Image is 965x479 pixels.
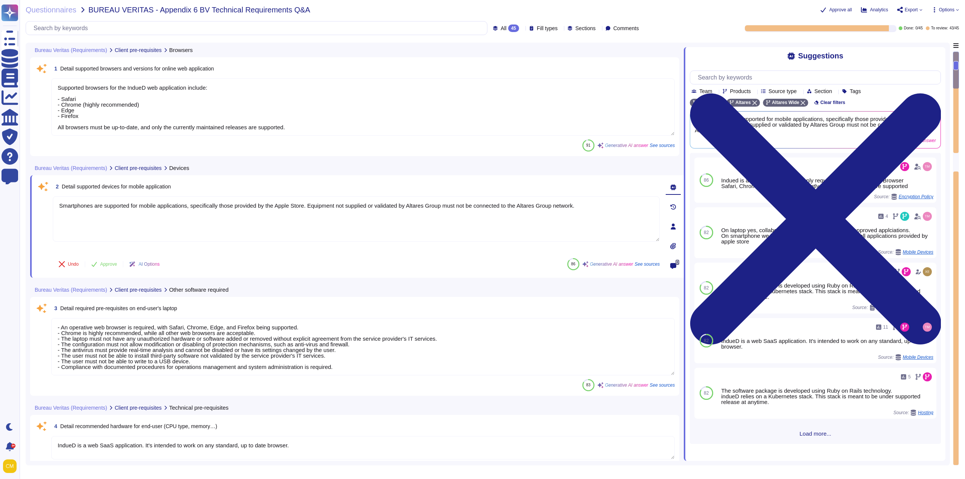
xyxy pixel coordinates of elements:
button: Undo [53,257,85,272]
span: Client pre-requisites [115,47,162,53]
span: Bureau Veritas (Requirements) [35,287,107,292]
span: 0 / 45 [915,26,922,30]
span: Done: [904,26,914,30]
span: Detail supported browsers and versions for online web application [60,66,214,72]
button: Analytics [861,7,888,13]
input: Search by keywords [694,71,940,84]
span: Detail required pre-requisites on end-user's laptop [60,305,177,311]
span: Comments [613,26,639,31]
input: Search by keywords [30,21,487,35]
button: Approve all [820,7,852,13]
span: 82 [704,338,709,343]
span: 83 [586,383,590,387]
span: 2 [53,184,59,189]
span: BUREAU VERITAS - Appendix 6 BV Technical Requirements Q&A [89,6,310,14]
span: Approve [100,262,117,266]
img: user [3,459,17,473]
span: Export [905,8,918,12]
span: Other software required [169,287,229,292]
span: 0 [675,260,680,265]
span: Bureau Veritas (Requirements) [35,165,107,171]
span: 82 [704,391,709,395]
button: user [2,458,22,474]
span: 86 [571,262,575,266]
span: 3 [51,306,57,311]
span: Bureau Veritas (Requirements) [35,405,107,410]
span: See sources [650,383,675,387]
span: Fill types [537,26,558,31]
span: See sources [635,262,660,266]
img: user [923,212,932,221]
span: Devices [169,165,189,171]
span: Generative AI answer [605,383,648,387]
span: Detail supported devices for mobile application [62,184,171,190]
span: Generative AI answer [605,143,648,148]
span: AI Options [138,262,159,266]
textarea: Supported browsers for the IndueD web application include: - Safari - Chrome (highly recommended)... [51,78,675,136]
span: Undo [68,262,79,266]
span: 1 [51,66,57,71]
span: Analytics [870,8,888,12]
span: Hosting [918,410,933,415]
span: 4 [51,424,57,429]
textarea: Smartphones are supported for mobile applications, specifically those provided by the Apple Store... [53,196,660,242]
span: Approve all [829,8,852,12]
span: 86 [704,178,709,182]
span: Generative AI answer [590,262,633,266]
span: See sources [650,143,675,148]
span: 82 [704,286,709,290]
span: Load more... [690,431,941,436]
img: user [923,267,932,276]
span: Source: [893,410,933,416]
span: Questionnaires [26,6,77,14]
span: Options [939,8,954,12]
span: All [501,26,507,31]
span: Browsers [169,47,193,53]
textarea: - An operative web browser is required, with Safari, Chrome, Edge, and Firefox being supported. -... [51,318,675,375]
textarea: IndueD is a web SaaS application. It's intended to work on any standard, up to date browser. [51,436,675,459]
span: 82 [704,230,709,235]
span: Sections [575,26,596,31]
div: 9+ [11,444,15,448]
span: Bureau Veritas (Requirements) [35,47,107,53]
div: The software package is developed using Ruby on Rails technology. indueD relies on a Kubernetes s... [721,388,933,405]
span: Client pre-requisites [115,405,162,410]
img: user [923,323,932,332]
span: Detail recommended hardware for end-user (CPU type, memory…) [60,423,217,429]
span: 43 / 45 [950,26,959,30]
span: Technical pre-requisites [169,405,229,410]
span: 91 [586,143,590,147]
img: user [923,162,932,171]
span: Client pre-requisites [115,287,162,292]
button: Approve [85,257,123,272]
div: 45 [508,24,519,32]
span: Client pre-requisites [115,165,162,171]
span: To review: [931,26,948,30]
